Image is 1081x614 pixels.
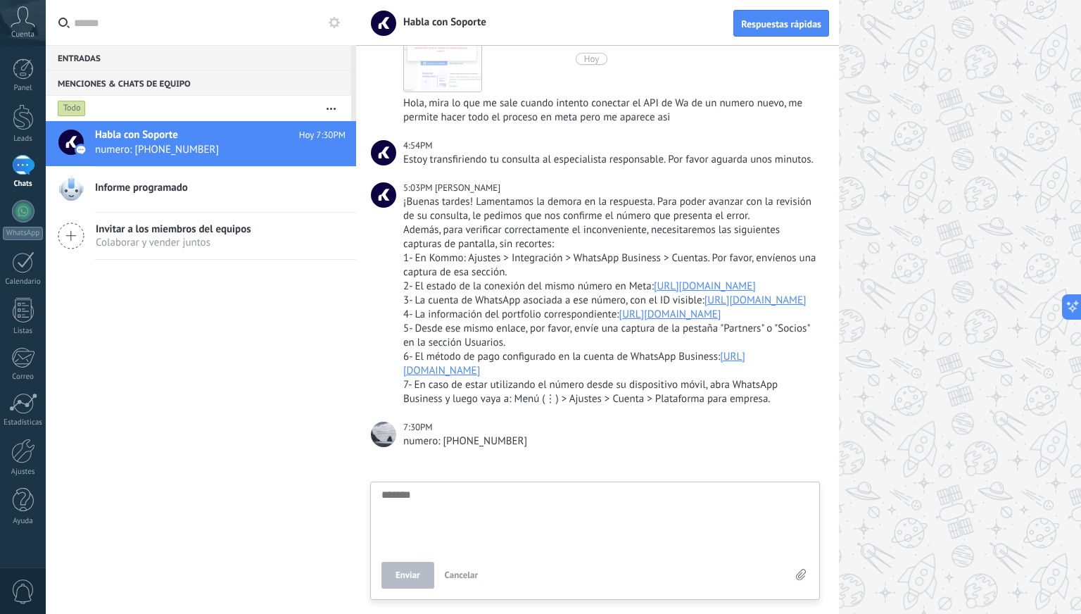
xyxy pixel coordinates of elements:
[704,294,807,307] a: [URL][DOMAIN_NAME]
[403,350,745,377] a: [URL][DOMAIN_NAME]
[3,227,43,240] div: WhatsApp
[741,19,821,29] span: Respuestas rápidas
[381,562,434,589] button: Enviar
[96,223,251,236] span: Invitar a los miembros del equipos
[3,180,44,189] div: Chats
[619,308,721,321] a: [URL][DOMAIN_NAME]
[403,139,435,153] div: 4:54PM
[46,167,356,212] a: Informe programado
[403,308,817,322] div: 4- La información del portfolio correspondiente:
[46,45,351,70] div: Entradas
[46,70,351,96] div: Menciones & Chats de equipo
[733,10,829,37] button: Respuestas rápidas
[371,422,396,447] span: Saavedra y Cia
[3,418,44,427] div: Estadísticas
[46,121,356,166] a: Habla con Soporte Hoy 7:30PM numero: [PHONE_NUMBER]
[403,378,817,406] div: 7- En caso de estar utilizando el número desde su dispositivo móvil, abra WhatsApp Business y lue...
[403,195,817,223] div: ¡Buenas tardes! Lamentamos la demora en la respuesta. Para poder avanzar con la revisión de su co...
[371,182,396,208] span: Pablo E.
[403,322,817,350] div: 5- Desde ese mismo enlace, por favor, envíe una captura de la pestaña "Partners" o "Socios" en la...
[435,182,500,194] span: Pablo E.
[3,517,44,526] div: Ayuda
[371,140,396,165] span: Habla con Soporte
[3,84,44,93] div: Panel
[95,143,319,156] span: numero: [PHONE_NUMBER]
[58,100,86,117] div: Todo
[95,128,178,142] span: Habla con Soporte
[403,181,435,195] div: 5:03PM
[3,134,44,144] div: Leads
[396,570,420,580] span: Enviar
[654,280,756,293] a: [URL][DOMAIN_NAME]
[11,30,34,39] span: Cuenta
[395,15,486,29] span: Habla con Soporte
[403,96,817,125] div: Hola, mira lo que me sale cuando intento conectar el API de Wa de un numero nuevo, me permite hac...
[3,468,44,477] div: Ajustes
[403,434,817,449] div: numero: [PHONE_NUMBER]
[584,53,600,65] div: Hoy
[95,181,188,195] span: Informe programado
[3,327,44,336] div: Listas
[445,569,479,581] span: Cancelar
[403,420,435,434] div: 7:30PM
[96,236,251,249] span: Colaborar y vender juntos
[403,280,817,294] div: 2- El estado de la conexión del mismo número en Meta:
[3,277,44,287] div: Calendario
[403,294,817,308] div: 3- La cuenta de WhatsApp asociada a ese número, con el ID visible:
[403,153,817,167] div: Estoy transfiriendo tu consulta al especialista responsable. Por favor aguarda unos minutos.
[403,251,817,280] div: 1- En Kommo: Ajustes > Integración > WhatsApp Business > Cuentas. Por favor, envíenos una captura...
[403,223,817,251] div: Además, para verificar correctamente el inconveniente, necesitaremos las siguientes capturas de p...
[439,562,484,589] button: Cancelar
[3,372,44,382] div: Correo
[299,128,346,142] span: Hoy 7:30PM
[403,350,817,378] div: 6- El método de pago configurado en la cuenta de WhatsApp Business:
